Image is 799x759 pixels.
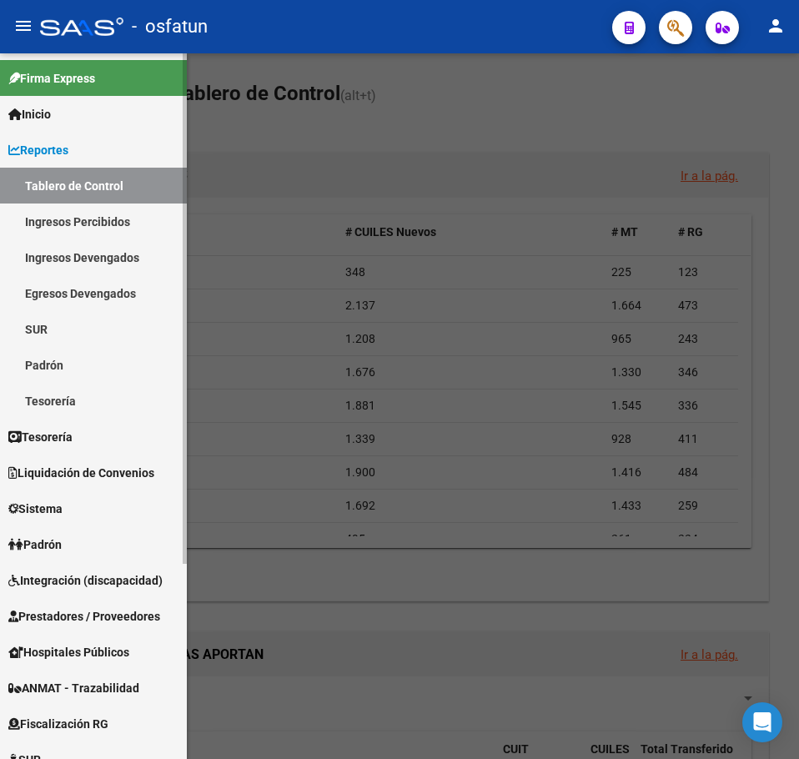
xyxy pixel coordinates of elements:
span: Fiscalización RG [8,715,108,733]
span: Integración (discapacidad) [8,571,163,590]
span: Liquidación de Convenios [8,464,154,482]
span: Inicio [8,105,51,123]
span: Prestadores / Proveedores [8,607,160,626]
mat-icon: person [766,16,786,36]
span: Firma Express [8,69,95,88]
span: Reportes [8,141,68,159]
span: Padrón [8,535,62,554]
span: Tesorería [8,428,73,446]
div: Open Intercom Messenger [742,702,782,742]
span: ANMAT - Trazabilidad [8,679,139,697]
span: Sistema [8,500,63,518]
span: - osfatun [132,8,208,45]
mat-icon: menu [13,16,33,36]
span: Hospitales Públicos [8,643,129,661]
